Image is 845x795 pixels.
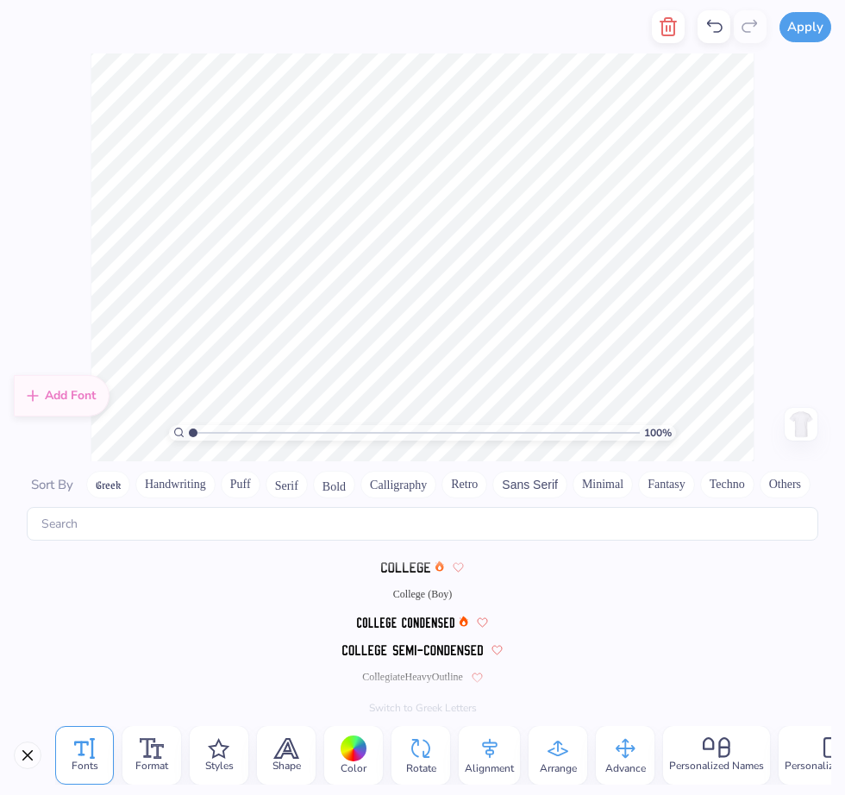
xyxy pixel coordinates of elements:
[540,761,577,775] span: Arrange
[135,471,216,498] button: Handwriting
[700,471,754,498] button: Techno
[465,761,514,775] span: Alignment
[369,701,477,715] button: Switch to Greek Letters
[14,375,110,416] div: Add Font
[779,12,831,42] button: Apply
[760,471,811,498] button: Others
[357,617,454,628] img: College Condensed
[72,759,98,773] span: Fonts
[644,425,672,441] span: 100 %
[362,669,463,685] span: CollegiateHeavyOutline
[441,471,487,498] button: Retro
[393,586,452,602] span: College (Boy)
[638,471,695,498] button: Fantasy
[31,476,73,493] span: Sort By
[406,761,436,775] span: Rotate
[342,645,484,655] img: College Semi-condensed
[313,471,355,498] button: Bold
[341,761,366,775] span: Color
[605,761,646,775] span: Advance
[360,471,436,498] button: Calligraphy
[272,759,301,773] span: Shape
[221,471,260,498] button: Puff
[205,759,234,773] span: Styles
[492,471,567,498] button: Sans Serif
[573,471,633,498] button: Minimal
[135,759,168,773] span: Format
[27,507,818,541] input: Search
[266,471,308,498] button: Serif
[86,471,130,498] button: Greek
[669,758,764,773] span: Personalized Names
[14,742,41,769] button: Close
[381,562,431,573] img: College
[787,410,815,438] img: Back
